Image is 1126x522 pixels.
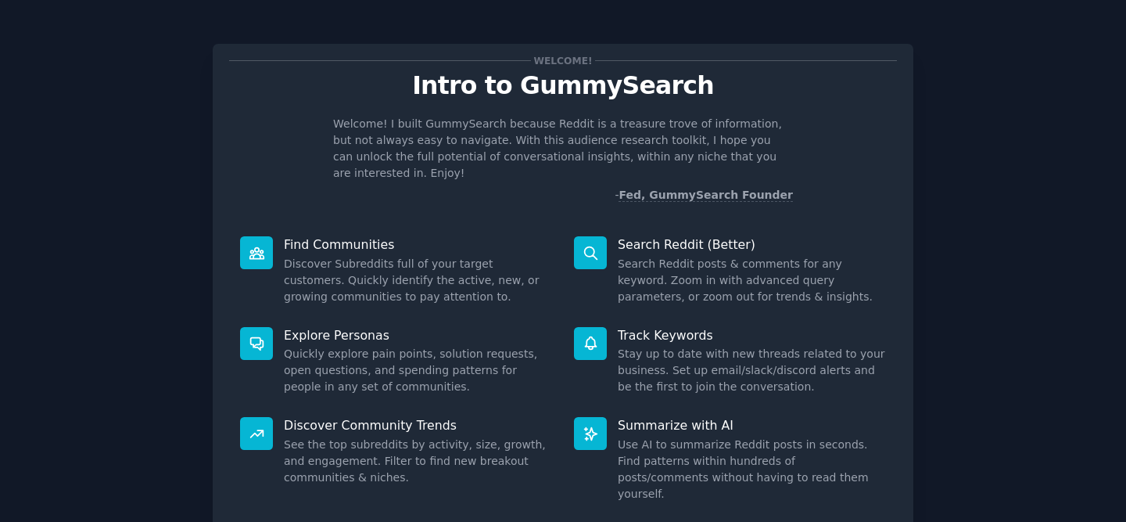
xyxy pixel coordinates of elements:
div: - [615,187,793,203]
dd: Stay up to date with new threads related to your business. Set up email/slack/discord alerts and ... [618,346,886,395]
span: Welcome! [531,52,595,69]
p: Welcome! I built GummySearch because Reddit is a treasure trove of information, but not always ea... [333,116,793,182]
a: Fed, GummySearch Founder [619,189,793,202]
p: Discover Community Trends [284,417,552,434]
p: Explore Personas [284,327,552,344]
dd: Use AI to summarize Reddit posts in seconds. Find patterns within hundreds of posts/comments with... [618,437,886,502]
p: Search Reddit (Better) [618,236,886,253]
p: Track Keywords [618,327,886,344]
dd: Discover Subreddits full of your target customers. Quickly identify the active, new, or growing c... [284,256,552,305]
p: Intro to GummySearch [229,72,897,99]
dd: Quickly explore pain points, solution requests, open questions, and spending patterns for people ... [284,346,552,395]
p: Summarize with AI [618,417,886,434]
p: Find Communities [284,236,552,253]
dd: Search Reddit posts & comments for any keyword. Zoom in with advanced query parameters, or zoom o... [618,256,886,305]
dd: See the top subreddits by activity, size, growth, and engagement. Filter to find new breakout com... [284,437,552,486]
